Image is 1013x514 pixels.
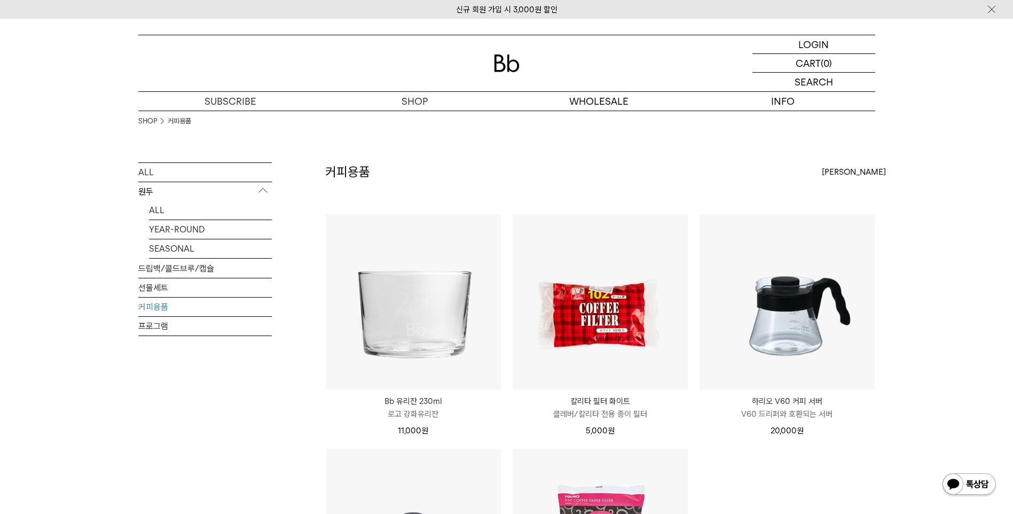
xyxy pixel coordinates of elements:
[149,220,272,239] a: YEAR-ROUND
[513,214,688,390] img: 칼리타 필터 화이트
[398,426,428,435] span: 11,000
[456,5,557,14] a: 신규 회원 가입 시 3,000원 할인
[326,395,501,408] p: Bb 유리잔 230ml
[138,182,272,201] p: 원두
[700,214,875,390] img: 하리오 V60 커피 서버
[138,92,323,111] a: SUBSCRIBE
[325,163,370,181] h2: 커피용품
[796,54,821,72] p: CART
[138,116,157,127] a: SHOP
[149,201,272,220] a: ALL
[700,395,875,408] p: 하리오 V60 커피 서버
[822,166,886,178] span: [PERSON_NAME]
[494,54,520,72] img: 로고
[608,426,615,435] span: 원
[138,163,272,182] a: ALL
[323,92,507,111] a: SHOP
[700,408,875,420] p: V60 드리퍼와 호환되는 서버
[326,395,501,420] a: Bb 유리잔 230ml 로고 강화유리잔
[771,426,804,435] span: 20,000
[421,426,428,435] span: 원
[513,395,688,420] a: 칼리타 필터 화이트 클레버/칼리타 전용 종이 필터
[149,239,272,258] a: SEASONAL
[691,92,875,111] p: INFO
[507,92,691,111] p: WHOLESALE
[798,35,829,53] p: LOGIN
[138,259,272,278] a: 드립백/콜드브루/캡슐
[326,214,501,390] img: Bb 유리잔 230ml
[752,35,875,54] a: LOGIN
[795,73,833,91] p: SEARCH
[138,317,272,336] a: 프로그램
[168,116,191,127] a: 커피용품
[752,54,875,73] a: CART (0)
[700,395,875,420] a: 하리오 V60 커피 서버 V60 드리퍼와 호환되는 서버
[326,408,501,420] p: 로고 강화유리잔
[586,426,615,435] span: 5,000
[138,278,272,297] a: 선물세트
[941,472,997,498] img: 카카오톡 채널 1:1 채팅 버튼
[138,298,272,316] a: 커피용품
[513,408,688,420] p: 클레버/칼리타 전용 종이 필터
[821,54,832,72] p: (0)
[513,395,688,408] p: 칼리타 필터 화이트
[797,426,804,435] span: 원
